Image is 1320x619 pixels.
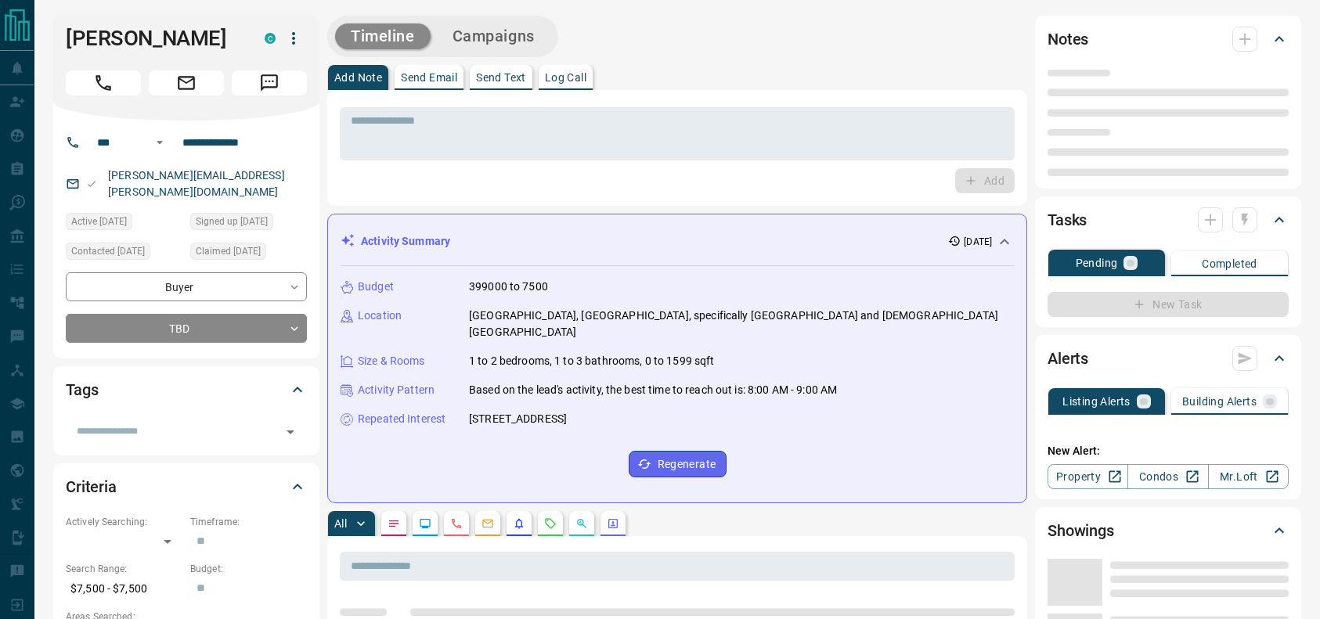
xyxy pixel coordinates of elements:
p: Location [358,308,402,324]
button: Campaigns [437,23,550,49]
div: Activity Summary[DATE] [341,227,1014,256]
div: Notes [1048,20,1289,58]
div: Showings [1048,512,1289,549]
div: condos.ca [265,33,276,44]
p: Send Text [476,72,526,83]
svg: Agent Actions [607,517,619,530]
button: Regenerate [629,451,727,477]
p: New Alert: [1048,443,1289,459]
h2: Notes [1048,27,1088,52]
p: Log Call [545,72,586,83]
span: Message [232,70,307,95]
p: Actively Searching: [66,515,182,529]
h2: Alerts [1048,346,1088,371]
span: Active [DATE] [71,214,127,229]
p: Add Note [334,72,382,83]
div: Tags [66,371,307,408]
p: Activity Pattern [358,382,435,398]
p: 399000 to 7500 [469,279,548,295]
p: Activity Summary [361,233,450,250]
p: Listing Alerts [1062,396,1131,407]
p: Budget: [190,562,307,576]
h2: Criteria [66,474,117,499]
p: Repeated Interest [358,411,445,427]
h2: Showings [1048,518,1114,543]
a: Property [1048,464,1128,489]
div: Sun Aug 10 2025 [66,213,182,235]
svg: Notes [388,517,400,530]
h2: Tags [66,377,98,402]
svg: Calls [450,517,463,530]
svg: Requests [544,517,557,530]
a: [PERSON_NAME][EMAIL_ADDRESS][PERSON_NAME][DOMAIN_NAME] [108,169,285,198]
p: Budget [358,279,394,295]
p: Completed [1202,258,1257,269]
svg: Lead Browsing Activity [419,517,431,530]
p: Timeframe: [190,515,307,529]
div: TBD [66,314,307,343]
p: [GEOGRAPHIC_DATA], [GEOGRAPHIC_DATA], specifically [GEOGRAPHIC_DATA] and [DEMOGRAPHIC_DATA][GEOGR... [469,308,1014,340]
span: Contacted [DATE] [71,243,145,259]
p: [STREET_ADDRESS] [469,411,567,427]
svg: Opportunities [575,517,588,530]
div: Sun Aug 10 2025 [190,213,307,235]
span: Call [66,70,141,95]
span: Email [149,70,224,95]
span: Signed up [DATE] [196,214,268,229]
p: Pending [1076,257,1118,268]
div: Criteria [66,468,307,506]
svg: Email Valid [86,178,97,189]
div: Sun Aug 10 2025 [190,243,307,265]
span: Claimed [DATE] [196,243,261,259]
button: Open [280,421,301,443]
h2: Tasks [1048,207,1087,232]
p: Size & Rooms [358,353,425,369]
svg: Listing Alerts [513,517,525,530]
div: Sun Aug 10 2025 [66,243,182,265]
p: [DATE] [964,235,992,249]
h1: [PERSON_NAME] [66,26,241,51]
p: Based on the lead's activity, the best time to reach out is: 8:00 AM - 9:00 AM [469,382,837,398]
svg: Emails [481,517,494,530]
p: $7,500 - $7,500 [66,576,182,602]
p: 1 to 2 bedrooms, 1 to 3 bathrooms, 0 to 1599 sqft [469,353,714,369]
p: Building Alerts [1182,396,1257,407]
p: All [334,518,347,529]
div: Buyer [66,272,307,301]
div: Tasks [1048,201,1289,239]
a: Mr.Loft [1208,464,1289,489]
button: Timeline [335,23,431,49]
div: Alerts [1048,340,1289,377]
p: Send Email [401,72,457,83]
p: Search Range: [66,562,182,576]
button: Open [150,133,169,152]
a: Condos [1127,464,1208,489]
